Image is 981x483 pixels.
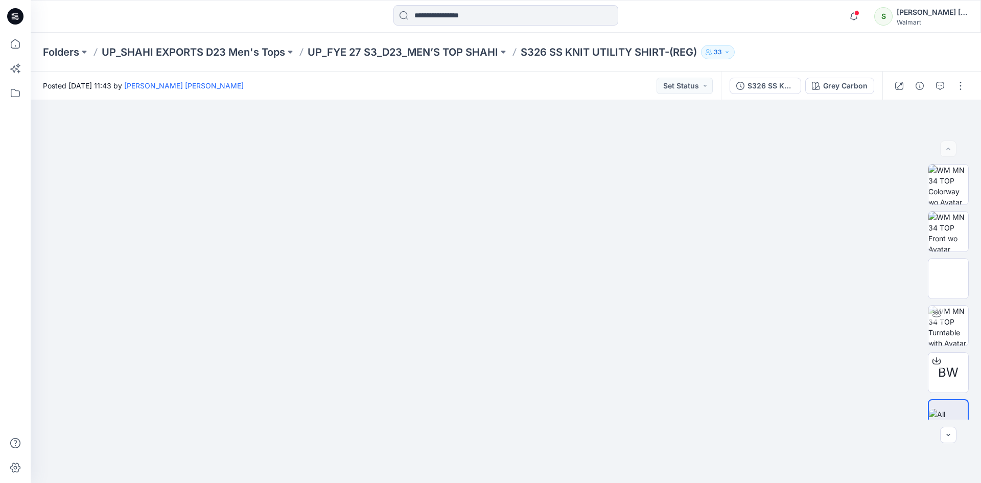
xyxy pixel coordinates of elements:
span: Posted [DATE] 11:43 by [43,80,244,91]
a: Folders [43,45,79,59]
button: 33 [701,45,735,59]
span: BW [938,363,959,382]
div: S​ [874,7,893,26]
img: WM MN 34 TOP Colorway wo Avatar [928,165,968,204]
p: S326 SS KNIT UTILITY SHIRT-(REG) [521,45,697,59]
div: S326 SS KNIT UTILITY SHIRT-(REG) [748,80,795,91]
img: WM MN 34 TOP Back wo Avatar [928,259,968,298]
div: [PERSON_NAME] ​[PERSON_NAME] [897,6,968,18]
button: Grey Carbon [805,78,874,94]
p: 33 [714,47,722,58]
button: Details [912,78,928,94]
img: WM MN 34 TOP Front wo Avatar [928,212,968,251]
button: S326 SS KNIT UTILITY SHIRT-(REG) [730,78,801,94]
a: [PERSON_NAME] ​[PERSON_NAME] [124,81,244,90]
a: UP_SHAHI EXPORTS D23 Men's Tops [102,45,285,59]
div: Walmart [897,18,968,26]
img: All colorways [929,409,968,430]
div: Grey Carbon [823,80,868,91]
img: WM MN 34 TOP Turntable with Avatar [928,306,968,346]
a: UP_FYE 27 S3_D23_MEN’S TOP SHAHI [308,45,498,59]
